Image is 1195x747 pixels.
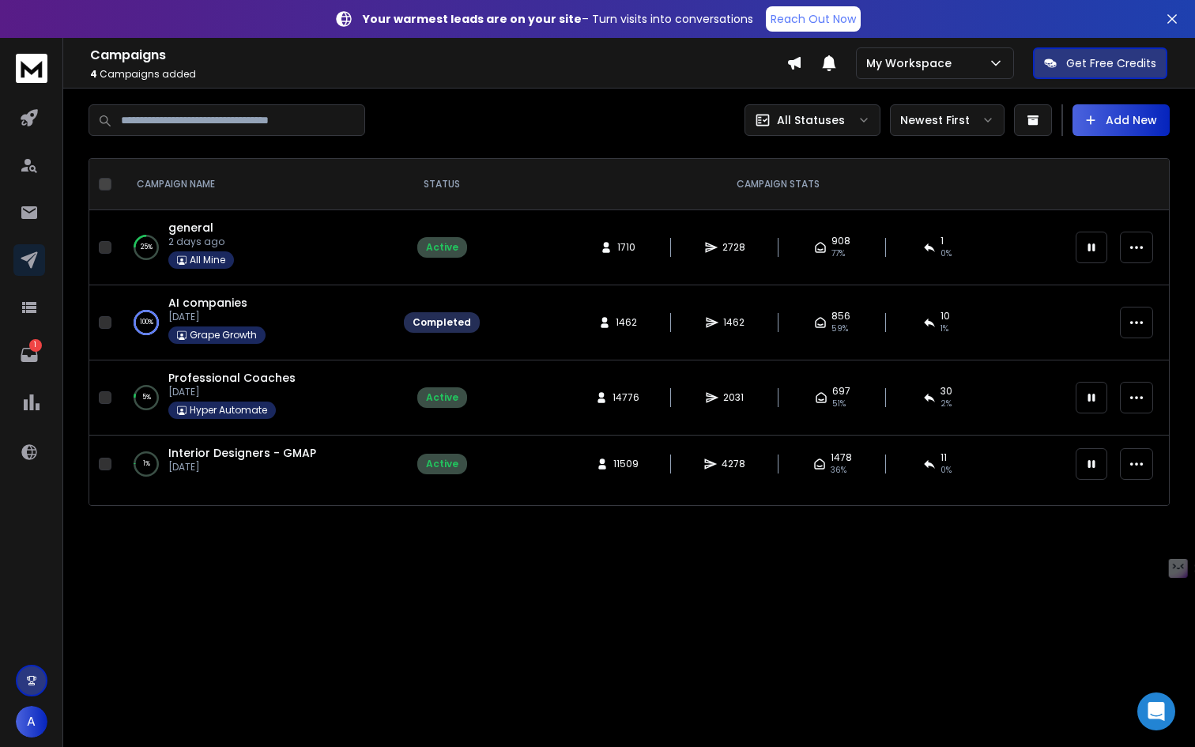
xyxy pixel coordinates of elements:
[831,247,845,260] span: 77 %
[118,210,394,285] td: 25%general2 days agoAll Mine
[16,706,47,738] button: A
[723,316,745,329] span: 1462
[168,445,316,461] a: Interior Designers - GMAP
[941,310,950,323] span: 10
[941,235,944,247] span: 1
[363,11,753,27] p: – Turn visits into conversations
[168,311,266,323] p: [DATE]
[723,391,744,404] span: 2031
[831,323,848,335] span: 59 %
[141,240,153,255] p: 25 %
[168,236,234,248] p: 2 days ago
[777,112,845,128] p: All Statuses
[413,316,471,329] div: Completed
[1072,104,1170,136] button: Add New
[771,11,856,27] p: Reach Out Now
[16,54,47,83] img: logo
[866,55,958,71] p: My Workspace
[90,67,97,81] span: 4
[613,458,639,470] span: 11509
[831,464,846,477] span: 36 %
[140,315,153,330] p: 100 %
[941,464,952,477] span: 0 %
[1137,692,1175,730] div: Open Intercom Messenger
[941,451,947,464] span: 11
[832,385,850,398] span: 697
[941,385,952,398] span: 30
[941,398,952,410] span: 2 %
[890,104,1005,136] button: Newest First
[426,458,458,470] div: Active
[1033,47,1167,79] button: Get Free Credits
[118,436,394,493] td: 1%Interior Designers - GMAP[DATE]
[941,247,952,260] span: 0 %
[616,316,637,329] span: 1462
[722,241,745,254] span: 2728
[722,458,745,470] span: 4278
[29,339,42,352] p: 1
[118,285,394,360] td: 100%AI companies[DATE]Grape Growth
[190,329,257,341] p: Grape Growth
[168,386,296,398] p: [DATE]
[142,390,151,406] p: 5 %
[831,451,852,464] span: 1478
[190,404,267,417] p: Hyper Automate
[941,323,948,335] span: 1 %
[190,254,225,266] p: All Mine
[394,159,489,210] th: STATUS
[90,68,786,81] p: Campaigns added
[13,339,45,371] a: 1
[1066,55,1156,71] p: Get Free Credits
[143,456,150,472] p: 1 %
[489,159,1066,210] th: CAMPAIGN STATS
[831,235,850,247] span: 908
[617,241,635,254] span: 1710
[168,461,316,473] p: [DATE]
[118,159,394,210] th: CAMPAIGN NAME
[831,310,850,323] span: 856
[832,398,846,410] span: 51 %
[613,391,639,404] span: 14776
[363,11,582,27] strong: Your warmest leads are on your site
[168,220,213,236] a: general
[766,6,861,32] a: Reach Out Now
[426,391,458,404] div: Active
[426,241,458,254] div: Active
[168,295,247,311] a: AI companies
[118,360,394,436] td: 5%Professional Coaches[DATE]Hyper Automate
[90,46,786,65] h1: Campaigns
[168,370,296,386] a: Professional Coaches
